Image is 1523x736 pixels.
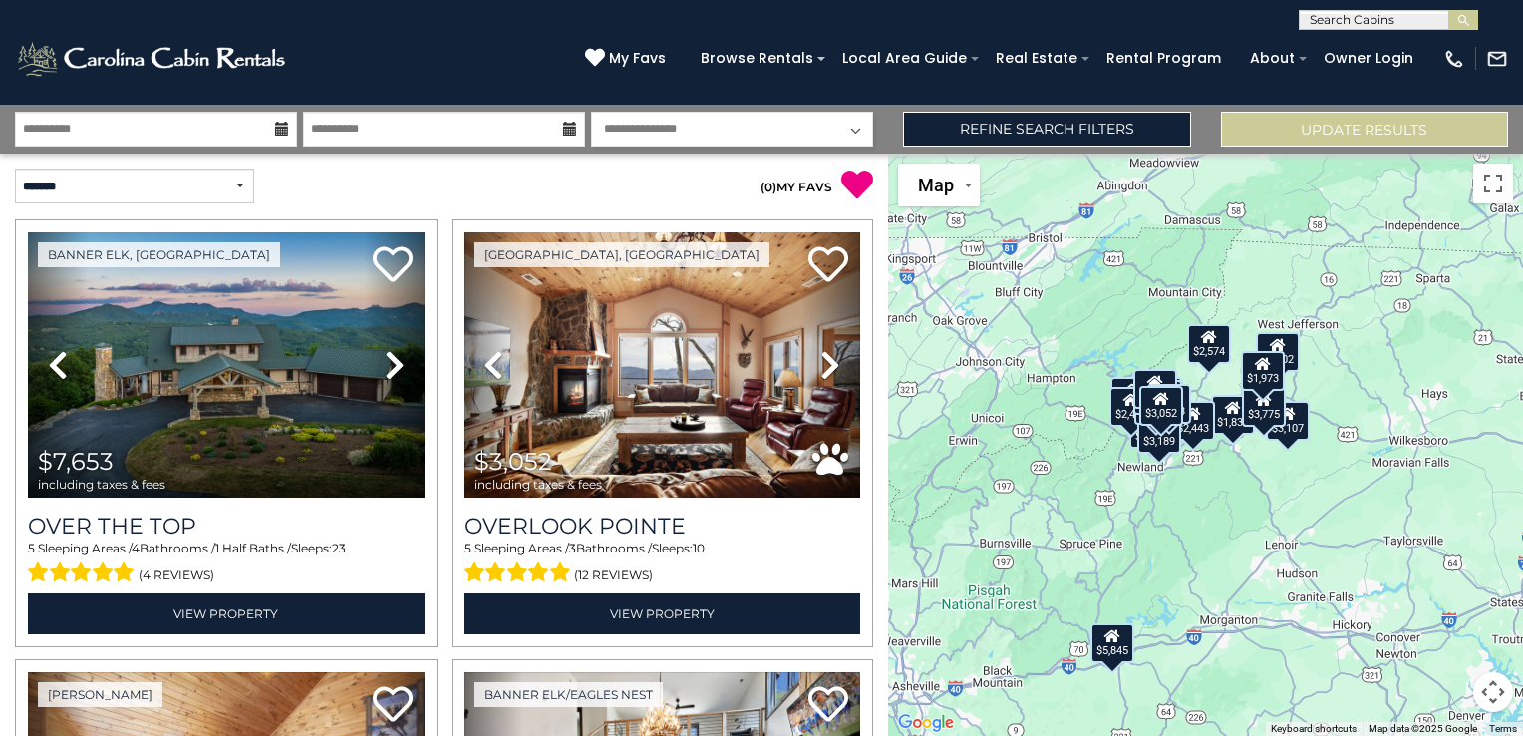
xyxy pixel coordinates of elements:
[1443,48,1465,70] img: phone-regular-white.png
[1271,722,1357,736] button: Keyboard shortcuts
[1489,723,1517,734] a: Terms (opens in new tab)
[1146,384,1190,424] div: $7,653
[761,180,776,194] span: ( )
[1486,48,1508,70] img: mail-regular-white.png
[761,180,832,194] a: (0)MY FAVS
[38,682,162,707] a: [PERSON_NAME]
[986,43,1087,74] a: Real Estate
[474,478,602,491] span: including taxes & fees
[38,478,165,491] span: including taxes & fees
[464,513,861,540] a: Overlook Pointe
[1240,351,1284,391] div: $1,973
[893,710,959,736] img: Google
[898,164,980,206] button: Change map style
[893,710,959,736] a: Open this area in Google Maps (opens a new window)
[808,684,848,727] a: Add to favorites
[1473,164,1513,203] button: Toggle fullscreen view
[764,180,772,194] span: 0
[474,682,663,707] a: Banner Elk/Eagles Nest
[28,541,35,555] span: 5
[332,541,346,555] span: 23
[1129,409,1173,449] div: $2,455
[215,541,291,555] span: 1 Half Baths /
[918,175,954,195] span: Map
[28,232,425,498] img: thumbnail_167153549.jpeg
[832,43,977,74] a: Local Area Guide
[373,244,413,287] a: Add to favorites
[474,447,552,476] span: $3,052
[38,242,280,267] a: Banner Elk, [GEOGRAPHIC_DATA]
[1256,332,1300,372] div: $2,302
[1187,324,1231,364] div: $2,574
[1241,387,1285,427] div: $3,775
[132,541,140,555] span: 4
[693,541,705,555] span: 10
[1369,723,1477,734] span: Map data ©2025 Google
[28,593,425,634] a: View Property
[1132,369,1176,409] div: $3,092
[569,541,576,555] span: 3
[1240,43,1305,74] a: About
[1138,386,1182,426] div: $3,052
[574,562,653,588] span: (12 reviews)
[1314,43,1423,74] a: Owner Login
[464,541,471,555] span: 5
[1473,672,1513,712] button: Map camera controls
[139,562,214,588] span: (4 reviews)
[691,43,823,74] a: Browse Rentals
[373,684,413,727] a: Add to favorites
[1096,43,1231,74] a: Rental Program
[1090,623,1134,663] div: $5,845
[464,593,861,634] a: View Property
[1109,387,1153,427] div: $2,439
[28,513,425,540] a: Over The Top
[903,112,1190,147] a: Refine Search Filters
[585,48,671,70] a: My Favs
[1211,395,1255,435] div: $1,834
[474,242,769,267] a: [GEOGRAPHIC_DATA], [GEOGRAPHIC_DATA]
[1265,401,1309,441] div: $3,107
[1109,377,1153,417] div: $2,362
[1171,401,1215,441] div: $2,443
[609,48,666,69] span: My Favs
[1221,112,1508,147] button: Update Results
[464,540,861,587] div: Sleeping Areas / Bathrooms / Sleeps:
[15,39,291,79] img: White-1-2.png
[464,232,861,498] img: thumbnail_163477009.jpeg
[808,244,848,287] a: Add to favorites
[38,447,114,476] span: $7,653
[1137,414,1181,454] div: $3,189
[28,540,425,587] div: Sleeping Areas / Bathrooms / Sleeps:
